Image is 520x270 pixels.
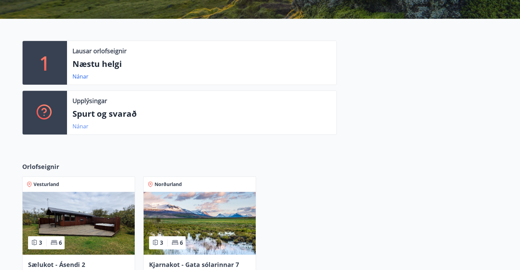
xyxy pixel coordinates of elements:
a: Nánar [72,123,89,130]
span: Sælukot - Ásendi 2 [28,260,85,269]
p: 1 [39,50,50,76]
img: Paella dish [144,192,256,255]
a: Nánar [72,73,89,80]
p: Næstu helgi [72,58,331,70]
span: Kjarnakot - Gata sólarinnar 7 [149,260,239,269]
span: 6 [180,239,183,246]
p: Spurt og svarað [72,108,331,119]
span: 6 [59,239,62,246]
span: 3 [39,239,42,246]
span: Vesturland [34,181,59,188]
span: Orlofseignir [22,162,59,171]
span: 3 [160,239,163,246]
img: Paella dish [23,192,135,255]
p: Upplýsingar [72,96,107,105]
p: Lausar orlofseignir [72,46,126,55]
span: Norðurland [155,181,182,188]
